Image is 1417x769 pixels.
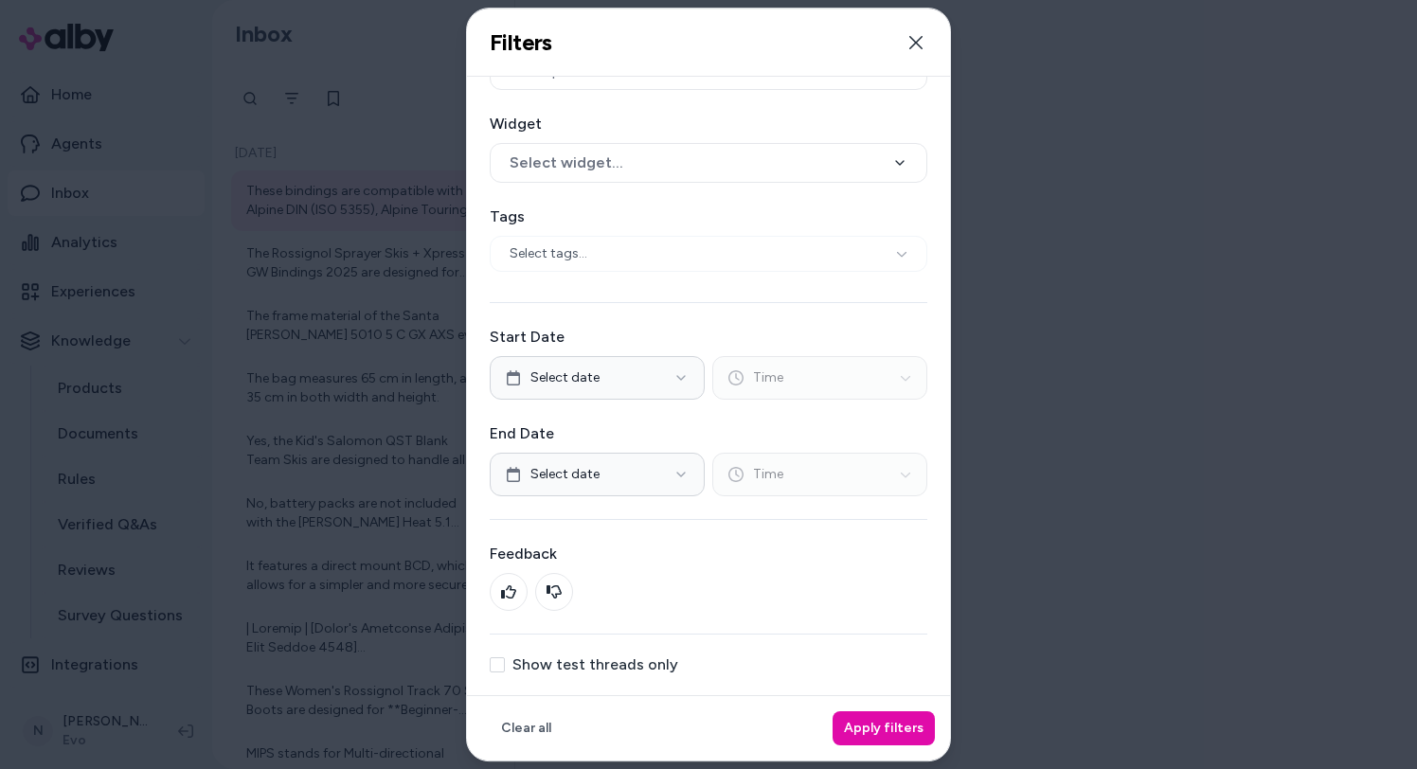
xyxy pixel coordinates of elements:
[530,368,600,387] span: Select date
[833,711,935,745] button: Apply filters
[490,356,705,400] button: Select date
[530,465,600,484] span: Select date
[490,206,927,228] label: Tags
[490,422,927,445] label: End Date
[490,143,927,183] button: Select widget...
[490,28,552,57] h2: Filters
[490,711,563,745] button: Clear all
[490,543,927,565] label: Feedback
[490,453,705,496] button: Select date
[490,113,927,135] label: Widget
[490,236,927,272] div: Select tags...
[490,326,927,349] label: Start Date
[512,657,678,672] label: Show test threads only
